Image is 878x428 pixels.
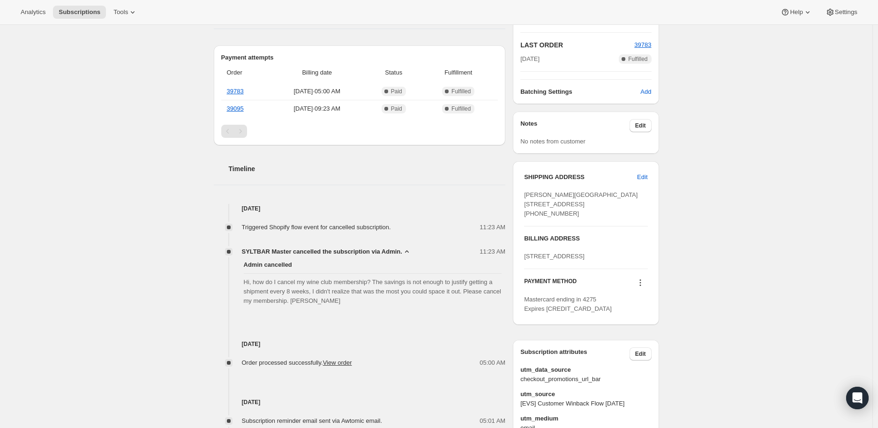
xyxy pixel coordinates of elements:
span: utm_source [520,390,651,399]
button: Subscriptions [53,6,106,19]
span: Tools [113,8,128,16]
div: Open Intercom Messenger [846,387,869,409]
span: Paid [391,105,402,113]
span: Fulfilled [451,88,471,95]
h2: LAST ORDER [520,40,634,50]
button: SYLTBAR Master cancelled the subscription via Admin. [242,247,412,256]
span: utm_data_source [520,365,651,375]
a: 39095 [227,105,244,112]
span: [DATE] · 05:00 AM [271,87,363,96]
span: Help [790,8,803,16]
button: Settings [820,6,863,19]
span: 11:23 AM [480,223,505,232]
h3: Notes [520,119,630,132]
span: [STREET_ADDRESS] [524,253,585,260]
span: Add [640,87,651,97]
h4: [DATE] [214,204,506,213]
h4: [DATE] [214,339,506,349]
h3: BILLING ADDRESS [524,234,647,243]
span: Fulfillment [424,68,492,77]
button: Edit [630,119,652,132]
button: Edit [631,170,653,185]
span: [DATE] [520,54,540,64]
span: 05:00 AM [480,358,505,368]
span: Edit [635,122,646,129]
span: Edit [635,350,646,358]
span: Settings [835,8,857,16]
span: Subscriptions [59,8,100,16]
span: Hi, how do I cancel my wine club membership? The savings is not enough to justify getting a shipm... [244,278,502,306]
span: Admin cancelled [244,260,502,270]
span: No notes from customer [520,138,585,145]
span: Status [368,68,419,77]
span: checkout_promotions_url_bar [520,375,651,384]
a: 39783 [227,88,244,95]
button: Help [775,6,818,19]
a: View order [323,359,352,366]
span: Fulfilled [451,105,471,113]
span: [EVS] Customer Winback Flow [DATE] [520,399,651,408]
h2: Payment attempts [221,53,498,62]
span: Order processed successfully. [242,359,352,366]
span: Subscription reminder email sent via Awtomic email. [242,417,383,424]
button: Edit [630,347,652,360]
span: Edit [637,173,647,182]
span: Fulfilled [628,55,647,63]
a: 39783 [634,41,651,48]
span: Billing date [271,68,363,77]
h6: Batching Settings [520,87,640,97]
span: [DATE] · 09:23 AM [271,104,363,113]
button: 39783 [634,40,651,50]
h3: SHIPPING ADDRESS [524,173,637,182]
h2: Timeline [229,164,506,173]
h4: [DATE] [214,398,506,407]
span: Analytics [21,8,45,16]
span: SYLTBAR Master cancelled the subscription via Admin. [242,247,402,256]
span: Paid [391,88,402,95]
span: 05:01 AM [480,416,505,426]
span: [PERSON_NAME][GEOGRAPHIC_DATA][STREET_ADDRESS] [PHONE_NUMBER] [524,191,638,217]
h3: Subscription attributes [520,347,630,360]
span: utm_medium [520,414,651,423]
button: Analytics [15,6,51,19]
button: Add [635,84,657,99]
span: Triggered Shopify flow event for cancelled subscription. [242,224,391,231]
button: Tools [108,6,143,19]
span: Mastercard ending in 4275 Expires [CREDIT_CARD_DATA] [524,296,612,312]
nav: Pagination [221,125,498,138]
th: Order [221,62,269,83]
h3: PAYMENT METHOD [524,278,577,290]
span: 11:23 AM [480,247,505,256]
